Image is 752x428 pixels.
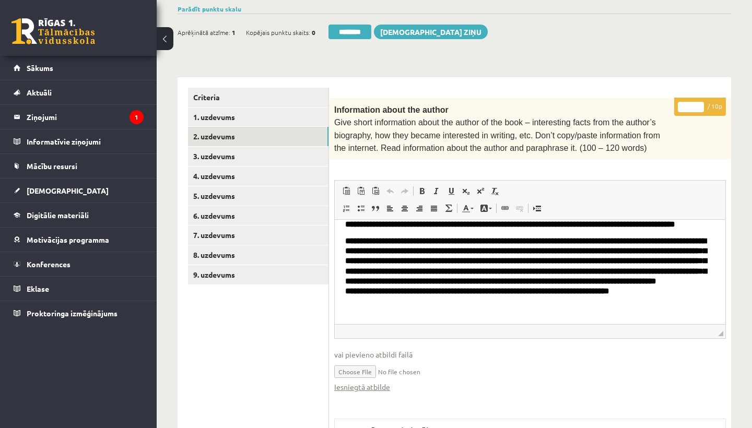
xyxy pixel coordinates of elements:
[368,201,383,215] a: Block Quote
[459,184,473,198] a: Subscript
[188,245,328,265] a: 8. uzdevums
[14,228,144,252] a: Motivācijas programma
[14,154,144,178] a: Mācību resursi
[415,184,429,198] a: Bold (⌘+B)
[312,25,315,40] span: 0
[335,220,725,324] iframe: Rich Text Editor, wiswyg-editor-user-answer-47433809739220
[27,105,144,129] legend: Ziņojumi
[397,201,412,215] a: Centre
[512,201,527,215] a: Unlink
[188,108,328,127] a: 1. uzdevums
[14,105,144,129] a: Ziņojumi1
[374,25,488,39] a: [DEMOGRAPHIC_DATA] ziņu
[674,98,726,116] p: / 10p
[339,184,354,198] a: Paste (⌘+V)
[27,308,118,318] span: Proktoringa izmēģinājums
[334,382,390,393] a: Iesniegtā atbilde
[368,184,383,198] a: Paste from Word
[14,56,144,80] a: Sākums
[178,5,241,13] a: Parādīt punktu skalu
[14,129,144,153] a: Informatīvie ziņojumi
[27,161,77,171] span: Mācību resursi
[188,206,328,225] a: 6. uzdevums
[27,186,109,195] span: [DEMOGRAPHIC_DATA]
[14,80,144,104] a: Aktuāli
[383,201,397,215] a: Align Left
[27,210,89,220] span: Digitālie materiāli
[232,25,236,40] span: 1
[412,201,427,215] a: Align Right
[334,105,449,114] span: Information about the author
[441,201,456,215] a: Math
[334,349,726,360] span: vai pievieno atbildi failā
[130,110,144,124] i: 1
[246,25,310,40] span: Kopējais punktu skaits:
[14,301,144,325] a: Proktoringa izmēģinājums
[427,201,441,215] a: Justify
[178,25,230,40] span: Aprēķinātā atzīme:
[14,179,144,203] a: [DEMOGRAPHIC_DATA]
[354,201,368,215] a: Insert/Remove Bulleted List
[188,225,328,245] a: 7. uzdevums
[27,88,52,97] span: Aktuāli
[10,10,379,21] body: Rich Text Editor, wiswyg-editor-47433809926460-1758350061-718
[188,265,328,284] a: 9. uzdevums
[14,277,144,301] a: Eklase
[334,118,660,152] span: Give short information about the author of the book – interesting facts from the author’s biograp...
[718,331,723,336] span: Drag to resize
[477,201,495,215] a: Background Colour
[397,184,412,198] a: Redo (⌘+Y)
[459,201,477,215] a: Text Colour
[354,184,368,198] a: Paste as plain text (⌘+⌥+⇧+V)
[188,167,328,186] a: 4. uzdevums
[429,184,444,198] a: Italic (⌘+I)
[188,88,328,107] a: Criteria
[188,127,328,146] a: 2. uzdevums
[27,63,53,73] span: Sākums
[27,259,70,269] span: Konferences
[27,129,144,153] legend: Informatīvie ziņojumi
[27,284,49,293] span: Eklase
[444,184,459,198] a: Underline (⌘+U)
[498,201,512,215] a: Link (⌘+K)
[530,201,544,215] a: Insert Page Break for Printing
[339,201,354,215] a: Insert/Remove Numbered List
[473,184,488,198] a: Superscript
[383,184,397,198] a: Undo (⌘+Z)
[11,18,95,44] a: Rīgas 1. Tālmācības vidusskola
[488,184,502,198] a: Remove Format
[188,186,328,206] a: 5. uzdevums
[14,252,144,276] a: Konferences
[27,235,109,244] span: Motivācijas programma
[14,203,144,227] a: Digitālie materiāli
[188,147,328,166] a: 3. uzdevums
